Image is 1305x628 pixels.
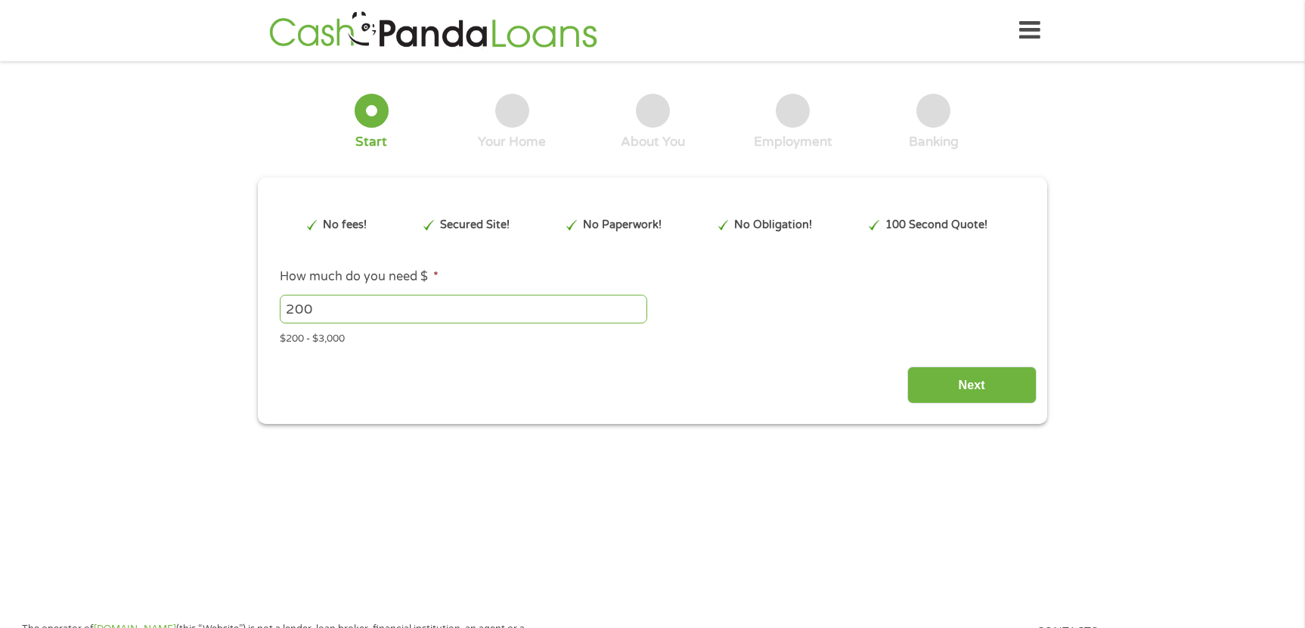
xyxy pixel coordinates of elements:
p: No Obligation! [734,217,812,234]
label: How much do you need $ [280,269,439,285]
div: About You [621,134,685,150]
input: Next [907,367,1037,404]
img: GetLoanNow Logo [265,9,602,52]
div: Your Home [478,134,546,150]
div: $200 - $3,000 [280,326,1025,347]
div: Banking [909,134,959,150]
div: Start [355,134,387,150]
p: 100 Second Quote! [885,217,987,234]
p: Secured Site! [440,217,510,234]
div: Employment [754,134,832,150]
p: No fees! [323,217,367,234]
p: No Paperwork! [583,217,662,234]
